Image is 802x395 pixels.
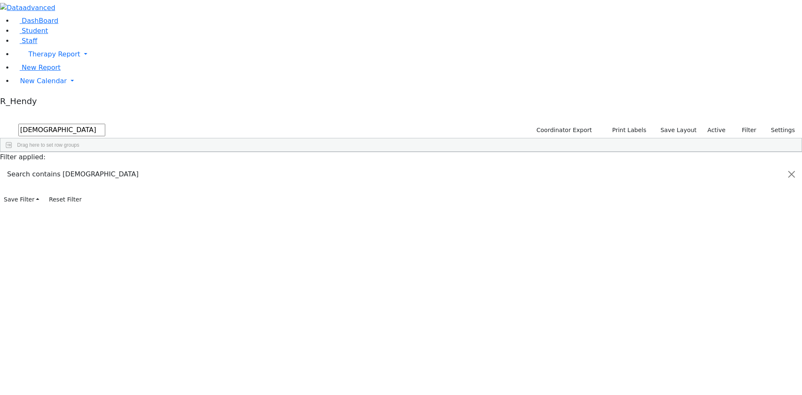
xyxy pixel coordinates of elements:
a: New Calendar [13,73,802,89]
button: Settings [760,124,799,137]
a: New Report [13,64,61,71]
button: Save Layout [657,124,700,137]
span: Therapy Report [28,50,80,58]
span: Student [22,27,48,35]
a: Staff [13,37,37,45]
label: Active [704,124,729,137]
button: Close [782,163,802,186]
a: Therapy Report [13,46,802,63]
span: New Report [22,64,61,71]
a: Student [13,27,48,35]
span: Drag here to set row groups [17,142,79,148]
button: Reset Filter [45,193,85,206]
button: Print Labels [602,124,650,137]
button: Coordinator Export [531,124,596,137]
span: New Calendar [20,77,67,85]
span: DashBoard [22,17,58,25]
span: Staff [22,37,37,45]
a: DashBoard [13,17,58,25]
input: Search [18,124,105,136]
button: Filter [731,124,760,137]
